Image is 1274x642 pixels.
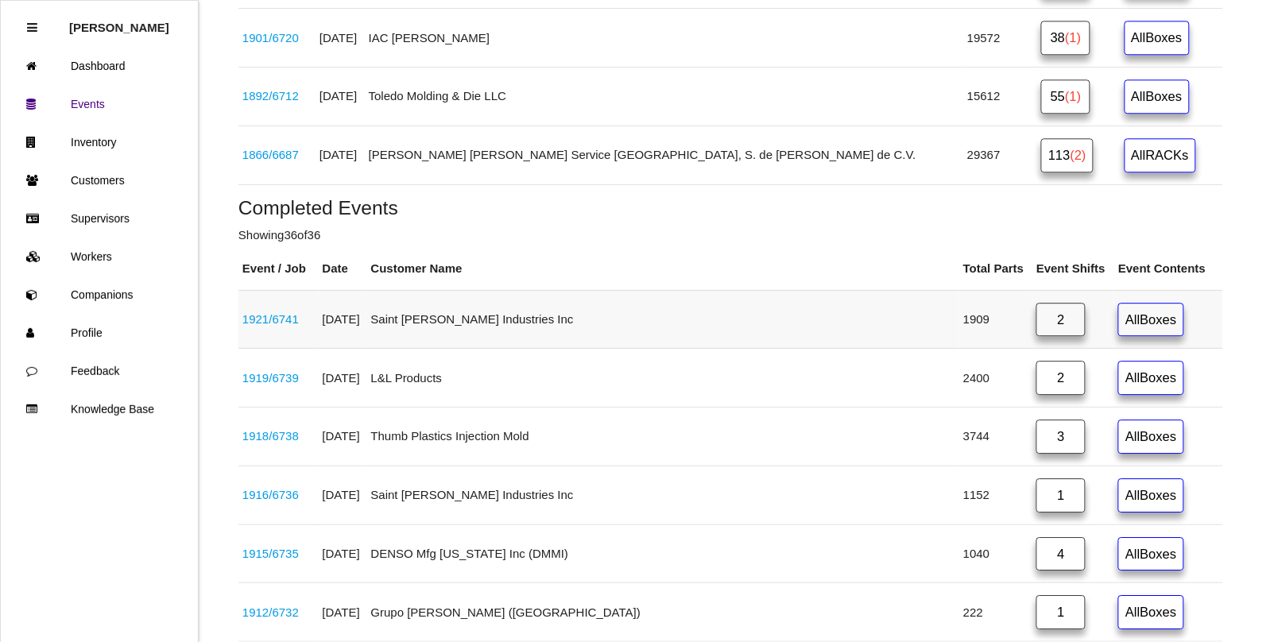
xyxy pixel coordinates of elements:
[242,488,299,501] a: 1916/6736
[319,248,367,290] th: Date
[1,85,198,123] a: Events
[1125,138,1196,172] a: AllRACKs
[242,146,312,164] div: 68546289AB (@ Magna AIM)
[365,68,963,126] td: Toledo Molding & Die LLC
[1032,248,1114,290] th: Event Shifts
[1041,138,1094,172] a: 113(2)
[1118,537,1183,571] a: AllBoxes
[316,126,365,184] td: [DATE]
[959,583,1032,642] td: 222
[367,524,960,583] td: DENSO Mfg [US_STATE] Inc (DMMI)
[1,276,198,314] a: Companions
[242,604,315,622] div: Counsels
[1041,21,1090,55] a: 38(1)
[959,248,1032,290] th: Total Parts
[1118,420,1183,454] a: AllBoxes
[963,9,1037,68] td: 19572
[367,408,960,466] td: Thumb Plastics Injection Mold
[1114,248,1223,290] th: Event Contents
[1065,89,1081,103] span: (1)
[1036,303,1086,337] a: 2
[242,486,315,505] div: 68403783AB
[365,126,963,184] td: [PERSON_NAME] [PERSON_NAME] Service [GEOGRAPHIC_DATA], S. de [PERSON_NAME] de C.V.
[1036,361,1086,395] a: 2
[1118,303,1183,337] a: AllBoxes
[319,583,367,642] td: [DATE]
[1,161,198,199] a: Customers
[959,349,1032,408] td: 2400
[242,87,312,106] div: 68427781AA; 68340793AA
[238,226,1223,245] p: Showing 36 of 36
[959,408,1032,466] td: 3744
[242,89,299,102] a: 1892/6712
[959,290,1032,349] td: 1909
[319,466,367,524] td: [DATE]
[27,9,37,47] div: Close
[1041,79,1090,114] a: 55(1)
[1071,148,1086,162] span: (2)
[1036,478,1086,512] a: 1
[1118,478,1183,512] a: AllBoxes
[1036,537,1086,571] a: 4
[242,605,299,619] a: 1912/6732
[963,126,1037,184] td: 29367
[1,47,198,85] a: Dashboard
[367,583,960,642] td: Grupo [PERSON_NAME] ([GEOGRAPHIC_DATA])
[242,371,299,385] a: 1919/6739
[1,390,198,428] a: Knowledge Base
[242,31,299,44] a: 1901/6720
[367,248,960,290] th: Customer Name
[367,290,960,349] td: Saint [PERSON_NAME] Industries Inc
[959,466,1032,524] td: 1152
[1036,420,1086,454] a: 3
[242,29,312,48] div: PJ6B S045A76 AG3JA6
[242,429,299,443] a: 1918/6738
[1,238,198,276] a: Workers
[1118,595,1183,629] a: AllBoxes
[319,349,367,408] td: [DATE]
[319,290,367,349] td: [DATE]
[959,524,1032,583] td: 1040
[242,427,315,446] div: CK41-V101W20
[238,197,1223,219] h5: Completed Events
[1,314,198,352] a: Profile
[316,9,365,68] td: [DATE]
[367,466,960,524] td: Saint [PERSON_NAME] Industries Inc
[242,148,299,161] a: 1866/6687
[319,524,367,583] td: [DATE]
[242,312,299,326] a: 1921/6741
[242,311,315,329] div: 68403782AB
[316,68,365,126] td: [DATE]
[242,545,315,563] div: WS ECM Hose Clamp
[242,547,299,560] a: 1915/6735
[319,408,367,466] td: [DATE]
[1,199,198,238] a: Supervisors
[1,123,198,161] a: Inventory
[1125,21,1190,55] a: AllBoxes
[1065,30,1081,44] span: (1)
[1118,361,1183,395] a: AllBoxes
[1,352,198,390] a: Feedback
[963,68,1037,126] td: 15612
[69,9,169,34] p: Rosie Blandino
[1125,79,1190,114] a: AllBoxes
[242,369,315,388] div: K4036AC1HC (61492)
[238,248,319,290] th: Event / Job
[365,9,963,68] td: IAC [PERSON_NAME]
[1036,595,1086,629] a: 1
[367,349,960,408] td: L&L Products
